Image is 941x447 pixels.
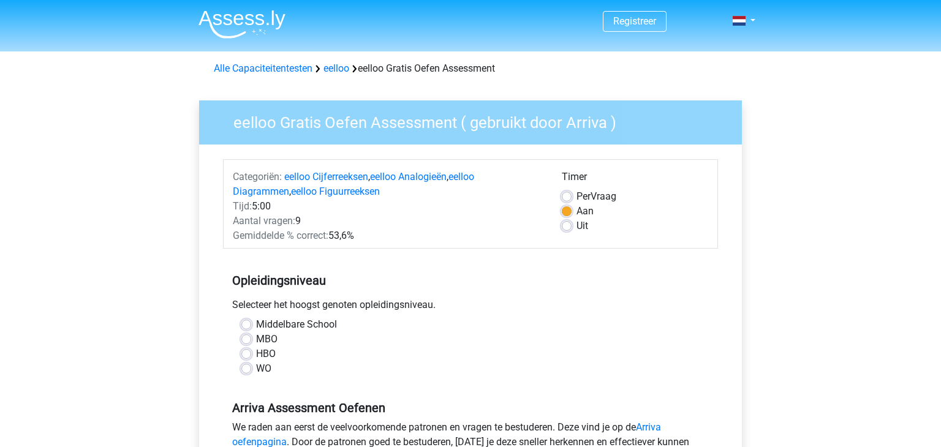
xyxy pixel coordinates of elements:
[323,62,349,74] a: eelloo
[370,171,447,182] a: eelloo Analogieën
[233,215,295,227] span: Aantal vragen:
[233,230,328,241] span: Gemiddelde % correct:
[224,199,553,214] div: 5:00
[576,219,588,233] label: Uit
[219,108,733,132] h3: eelloo Gratis Oefen Assessment ( gebruikt door Arriva )
[214,62,312,74] a: Alle Capaciteitentesten
[224,228,553,243] div: 53,6%
[256,317,337,332] label: Middelbare School
[232,400,709,415] h5: Arriva Assessment Oefenen
[209,61,732,76] div: eelloo Gratis Oefen Assessment
[224,214,553,228] div: 9
[576,190,591,202] span: Per
[576,204,594,219] label: Aan
[233,200,252,212] span: Tijd:
[256,361,271,376] label: WO
[562,170,708,189] div: Timer
[223,298,718,317] div: Selecteer het hoogst genoten opleidingsniveau.
[256,332,278,347] label: MBO
[284,171,368,182] a: eelloo Cijferreeksen
[576,189,616,204] label: Vraag
[291,186,380,197] a: eelloo Figuurreeksen
[232,268,709,293] h5: Opleidingsniveau
[256,347,276,361] label: HBO
[613,15,656,27] a: Registreer
[198,10,285,39] img: Assessly
[224,170,553,199] div: , , ,
[233,171,282,182] span: Categoriën:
